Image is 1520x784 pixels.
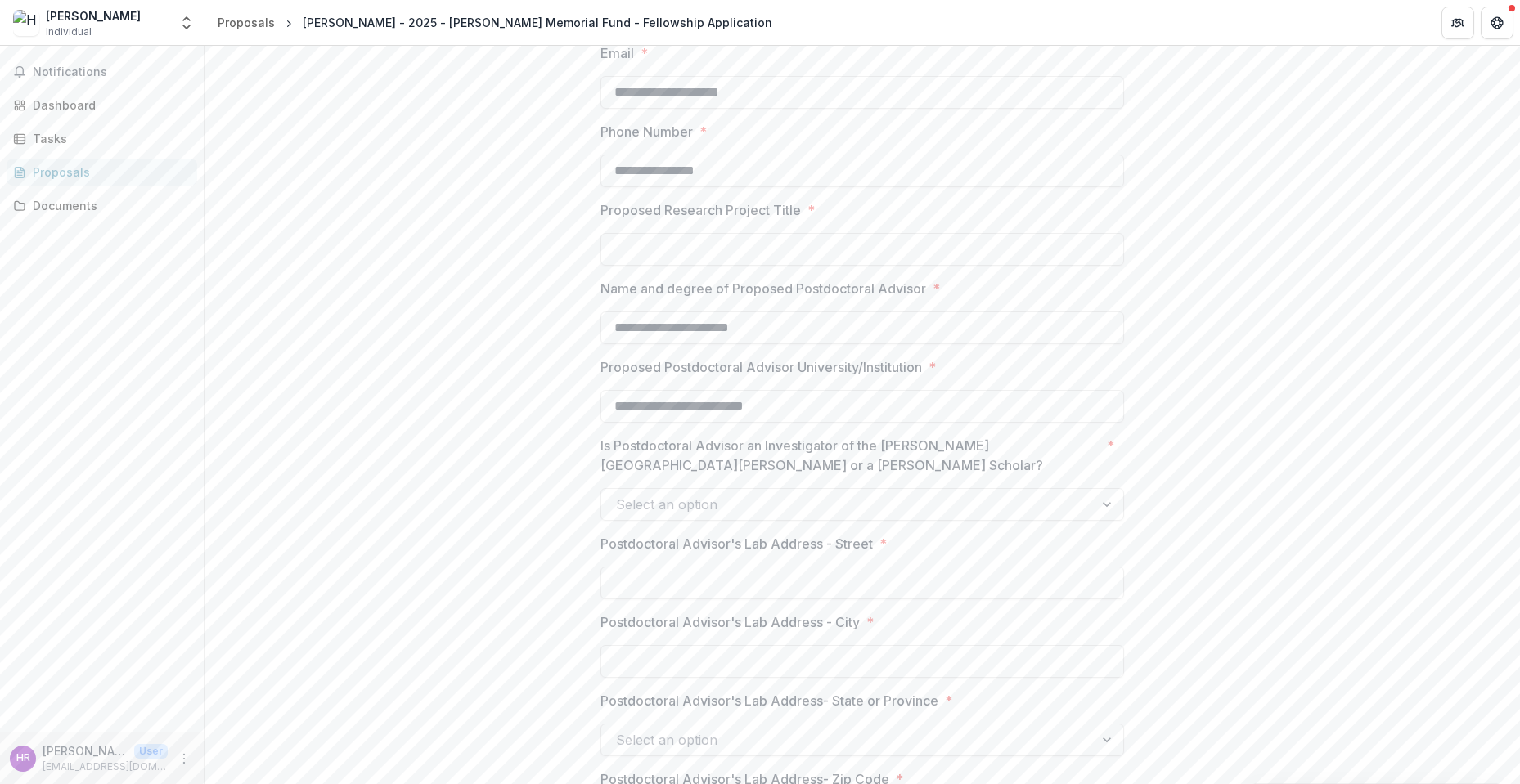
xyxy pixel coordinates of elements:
[600,43,634,63] p: Email
[600,200,801,220] p: Proposed Research Project Title
[7,59,197,85] button: Notifications
[7,159,197,186] a: Proposals
[211,11,281,34] a: Proposals
[46,25,92,39] span: Individual
[218,14,275,31] div: Proposals
[134,744,168,759] p: User
[43,742,128,759] p: [PERSON_NAME]
[33,197,184,214] div: Documents
[174,749,194,768] button: More
[13,10,39,36] img: Hyunjin Rho
[600,612,860,632] p: Postdoctoral Advisor's Lab Address - City
[175,7,198,39] button: Open entity switcher
[33,130,184,147] div: Tasks
[1441,7,1474,39] button: Partners
[211,11,779,34] nav: breadcrumb
[600,534,873,553] p: Postdoctoral Advisor's Lab Address - Street
[7,192,197,219] a: Documents
[33,65,191,79] span: Notifications
[7,125,197,152] a: Tasks
[7,92,197,119] a: Dashboard
[303,14,772,31] div: [PERSON_NAME] - 2025 - [PERSON_NAME] Memorial Fund - Fellowship Application
[600,691,938,710] p: Postdoctoral Advisor's Lab Address- State or Province
[43,759,168,774] p: [EMAIL_ADDRESS][DOMAIN_NAME]
[33,96,184,114] div: Dashboard
[1481,7,1513,39] button: Get Help
[46,7,141,25] div: [PERSON_NAME]
[600,122,693,141] p: Phone Number
[600,436,1100,475] p: Is Postdoctoral Advisor an Investigator of the [PERSON_NAME][GEOGRAPHIC_DATA][PERSON_NAME] or a [...
[600,357,922,377] p: Proposed Postdoctoral Advisor University/Institution
[600,279,926,298] p: Name and degree of Proposed Postdoctoral Advisor
[16,753,30,764] div: Hyunjin Rho
[33,164,184,181] div: Proposals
